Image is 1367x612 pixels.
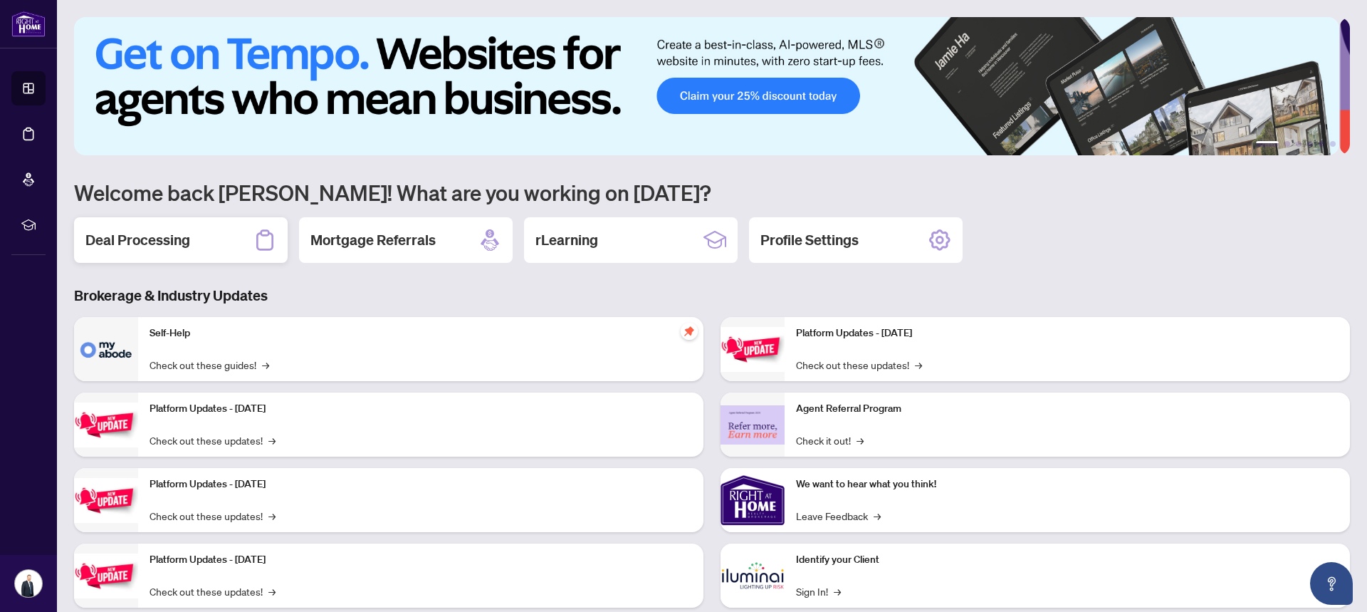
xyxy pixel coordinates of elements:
[796,552,1339,568] p: Identify your Client
[150,401,692,417] p: Platform Updates - [DATE]
[150,326,692,341] p: Self-Help
[150,477,692,492] p: Platform Updates - [DATE]
[796,401,1339,417] p: Agent Referral Program
[268,432,276,448] span: →
[721,544,785,608] img: Identify your Client
[681,323,698,340] span: pushpin
[268,508,276,524] span: →
[796,357,922,373] a: Check out these updates!→
[11,11,46,37] img: logo
[150,552,692,568] p: Platform Updates - [DATE]
[1310,562,1353,605] button: Open asap
[915,357,922,373] span: →
[1256,141,1279,147] button: 1
[721,468,785,532] img: We want to hear what you think!
[150,584,276,599] a: Check out these updates!→
[1307,141,1313,147] button: 4
[150,508,276,524] a: Check out these updates!→
[262,357,269,373] span: →
[74,317,138,381] img: Self-Help
[74,554,138,598] img: Platform Updates - July 8, 2025
[796,432,864,448] a: Check it out!→
[150,357,269,373] a: Check out these guides!→
[1284,141,1290,147] button: 2
[721,405,785,445] img: Agent Referral Program
[834,584,841,599] span: →
[760,230,859,250] h2: Profile Settings
[874,508,881,524] span: →
[535,230,598,250] h2: rLearning
[796,584,841,599] a: Sign In!→
[268,584,276,599] span: →
[310,230,436,250] h2: Mortgage Referrals
[85,230,190,250] h2: Deal Processing
[721,327,785,372] img: Platform Updates - June 23, 2025
[857,432,864,448] span: →
[15,570,42,597] img: Profile Icon
[1319,141,1324,147] button: 5
[74,286,1350,306] h3: Brokerage & Industry Updates
[796,508,881,524] a: Leave Feedback→
[1330,141,1336,147] button: 6
[796,477,1339,492] p: We want to hear what you think!
[74,403,138,447] img: Platform Updates - September 16, 2025
[74,179,1350,206] h1: Welcome back [PERSON_NAME]! What are you working on [DATE]?
[74,478,138,523] img: Platform Updates - July 21, 2025
[150,432,276,448] a: Check out these updates!→
[74,17,1339,155] img: Slide 0
[796,326,1339,341] p: Platform Updates - [DATE]
[1296,141,1301,147] button: 3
